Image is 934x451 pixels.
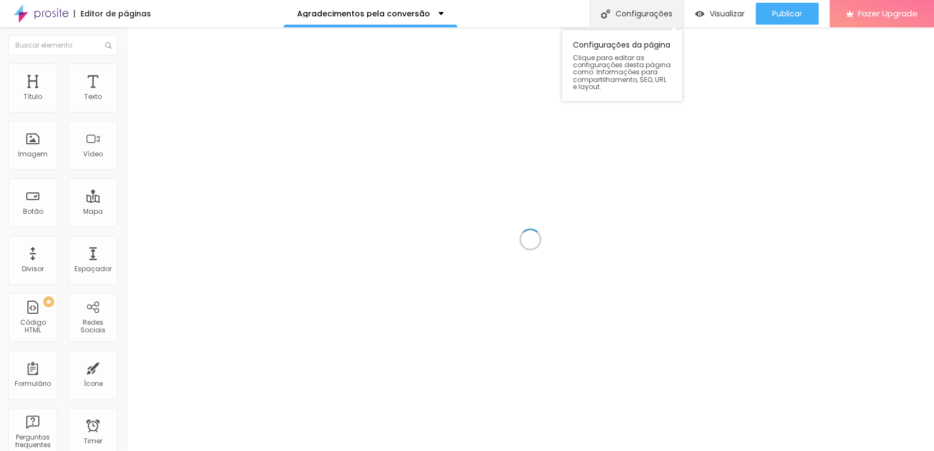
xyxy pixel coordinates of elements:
[84,380,103,388] div: Ícone
[11,434,54,449] div: Perguntas frequentes
[573,54,671,90] span: Clique para editar as configurações desta página como: Informações para compartilhamento, SEO, UR...
[74,10,151,17] div: Editor de páginas
[24,93,42,101] div: Título
[297,10,430,17] p: Agradecimentos pela conversão
[756,3,819,25] button: Publicar
[11,319,54,335] div: Código HTML
[83,150,103,158] div: Vídeo
[18,150,48,158] div: Imagem
[858,9,918,18] span: Fazer Upgrade
[684,3,756,25] button: Visualizar
[562,30,682,101] div: Configurações da página
[23,208,43,215] div: Botão
[71,319,114,335] div: Redes Sociais
[22,265,44,273] div: Divisor
[601,9,610,19] img: Icone
[84,93,102,101] div: Texto
[15,380,51,388] div: Formulário
[8,36,118,55] input: Buscar elemento
[84,437,102,445] div: Timer
[695,9,704,19] img: view-1.svg
[74,265,112,273] div: Espaçador
[710,9,745,18] span: Visualizar
[772,9,802,18] span: Publicar
[105,42,112,49] img: Icone
[83,208,103,215] div: Mapa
